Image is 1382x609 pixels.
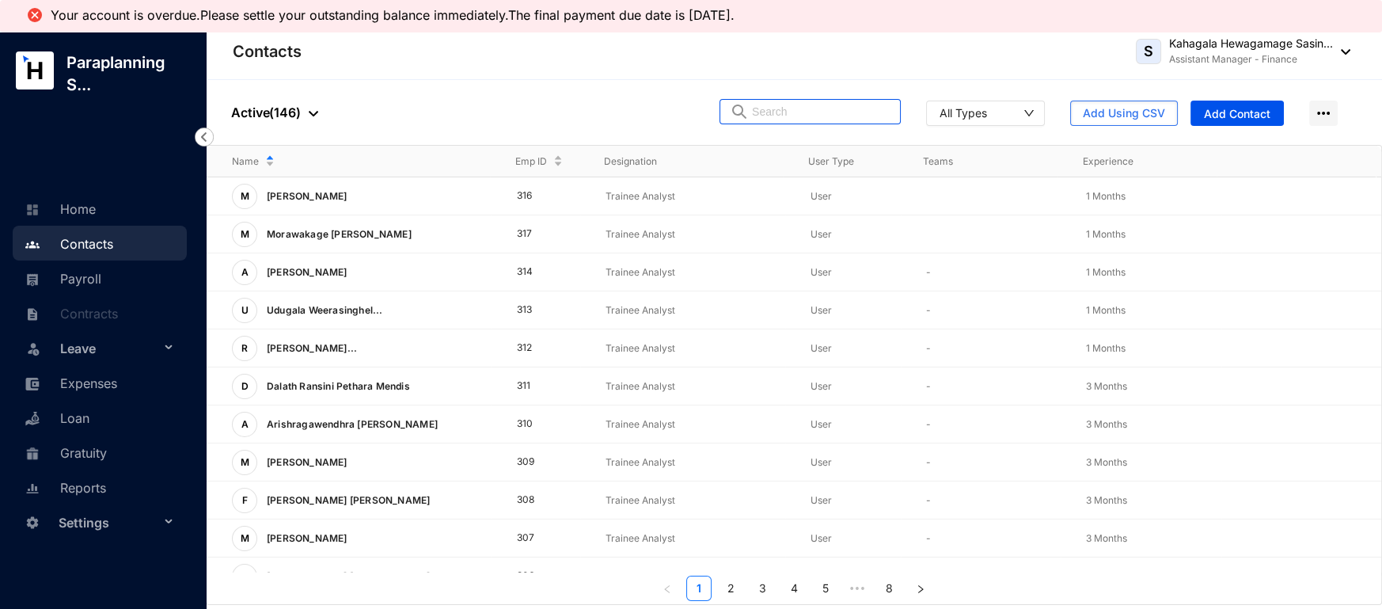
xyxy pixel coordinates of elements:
span: M [241,458,249,467]
a: 2 [719,577,742,600]
p: - [926,417,1061,432]
span: User [811,380,832,392]
p: Trainee Analyst [606,493,785,508]
li: 2 [718,576,743,601]
p: Trainee Analyst [606,455,785,470]
span: F [242,496,248,505]
li: Reports [13,470,187,504]
li: 3 [750,576,775,601]
a: Gratuity [21,445,107,461]
img: people.b0bd17028ad2877b116a.svg [25,238,40,252]
a: Loan [21,410,89,426]
img: alert-icon-error.ae2eb8c10aa5e3dc951a89517520af3a.svg [25,6,44,25]
p: Trainee Analyst [606,569,785,584]
button: Add Using CSV [1070,101,1178,126]
span: 1 Months [1086,228,1126,240]
th: Designation [579,146,783,177]
img: more-horizontal.eedb2faff8778e1aceccc67cc90ae3cb.svg [1309,101,1338,126]
span: down [1023,108,1035,119]
li: Payroll [13,261,187,295]
button: right [908,576,933,601]
p: Assistant Manager - Finance [1169,51,1333,67]
span: D [241,382,249,391]
img: payroll-unselected.b590312f920e76f0c668.svg [25,272,40,287]
span: A [241,420,249,429]
span: ••• [845,576,870,601]
span: 3 Months [1086,570,1127,582]
td: 306 [492,558,580,596]
span: 3 Months [1086,456,1127,468]
td: 312 [492,329,580,367]
p: Trainee Analyst [606,265,785,280]
a: 5 [814,577,837,600]
img: dropdown-black.8e83cc76930a90b1a4fdb6d089b7bf3a.svg [1333,49,1350,55]
p: Trainee Analyst [606,303,785,318]
span: User [811,570,832,582]
span: 3 Months [1086,494,1127,506]
span: 3 Months [1086,380,1127,392]
button: All Types [926,101,1045,126]
p: Contacts [233,40,302,63]
span: User [811,418,832,430]
span: User [811,228,832,240]
a: Reports [21,480,106,496]
span: A [241,268,249,277]
p: Dalath Ransini Pethara Mendis [257,374,416,399]
td: 307 [492,520,580,558]
a: Contracts [21,306,118,322]
td: 313 [492,291,580,329]
span: User [811,456,832,468]
li: Expenses [13,365,187,400]
li: Home [13,191,187,226]
span: 3 Months [1086,532,1127,544]
div: All Types [940,105,987,120]
img: expense-unselected.2edcf0507c847f3e9e96.svg [25,377,40,391]
a: 3 [750,577,774,600]
span: S [1144,44,1153,59]
span: M [241,534,249,543]
th: Emp ID [490,146,579,177]
img: search.8ce656024d3affaeffe32e5b30621cb7.svg [730,104,749,120]
span: Name [232,154,259,169]
a: Home [21,201,96,217]
span: R [241,344,248,353]
img: settings-unselected.1febfda315e6e19643a1.svg [25,516,40,530]
li: Loan [13,400,187,435]
p: [PERSON_NAME] [257,526,354,551]
a: 8 [877,577,901,600]
li: 5 [813,576,838,601]
span: Add Using CSV [1083,105,1165,121]
a: Payroll [21,271,101,287]
p: - [926,379,1061,394]
img: leave-unselected.2934df6273408c3f84d9.svg [25,341,41,356]
img: home-unselected.a29eae3204392db15eaf.svg [25,203,40,217]
li: Next 5 Pages [845,576,870,601]
img: report-unselected.e6a6b4230fc7da01f883.svg [25,481,40,496]
span: 3 Months [1086,418,1127,430]
a: Contacts [21,236,113,252]
li: Your account is overdue.Please settle your outstanding balance immediately.The final payment due ... [51,8,742,22]
li: Next Page [908,576,933,601]
a: 4 [782,577,806,600]
p: [PERSON_NAME] [PERSON_NAME] [257,564,436,589]
p: - [926,341,1061,356]
span: User [811,190,832,202]
a: 1 [687,577,711,600]
span: right [916,584,925,594]
p: Trainee Analyst [606,379,785,394]
span: [PERSON_NAME]... [267,342,357,354]
th: Experience [1057,146,1217,177]
span: 1 Months [1086,190,1126,202]
td: 317 [492,215,580,253]
p: Trainee Analyst [606,341,785,356]
span: M [241,192,249,201]
span: User [811,304,832,316]
span: Emp ID [515,154,547,169]
span: User [811,532,832,544]
span: User [811,266,832,278]
td: 314 [492,253,580,291]
span: User [811,342,832,354]
p: Trainee Analyst [606,188,785,204]
button: left [655,576,680,601]
li: Contacts [13,226,187,261]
